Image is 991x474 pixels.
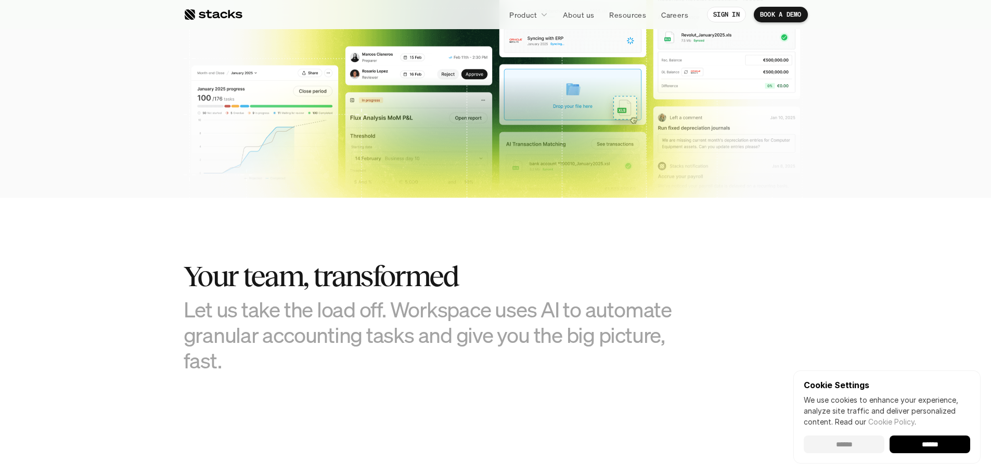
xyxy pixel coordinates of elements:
p: Cookie Settings [804,381,970,389]
a: Careers [655,5,694,24]
p: SIGN IN [713,11,740,18]
a: About us [557,5,600,24]
p: About us [563,9,594,20]
h2: Your team, transformed [184,260,704,292]
a: BOOK A DEMO [754,7,808,22]
a: Privacy Policy [123,198,169,206]
span: Read our . [835,417,916,426]
p: Careers [661,9,688,20]
p: Product [509,9,537,20]
h3: Let us take the load off. Workspace uses AI to automate granular accounting tasks and give you th... [184,297,704,374]
a: Resources [603,5,652,24]
a: Cookie Policy [868,417,915,426]
a: SIGN IN [707,7,746,22]
p: We use cookies to enhance your experience, analyze site traffic and deliver personalized content. [804,394,970,427]
p: Resources [609,9,646,20]
p: BOOK A DEMO [760,11,802,18]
